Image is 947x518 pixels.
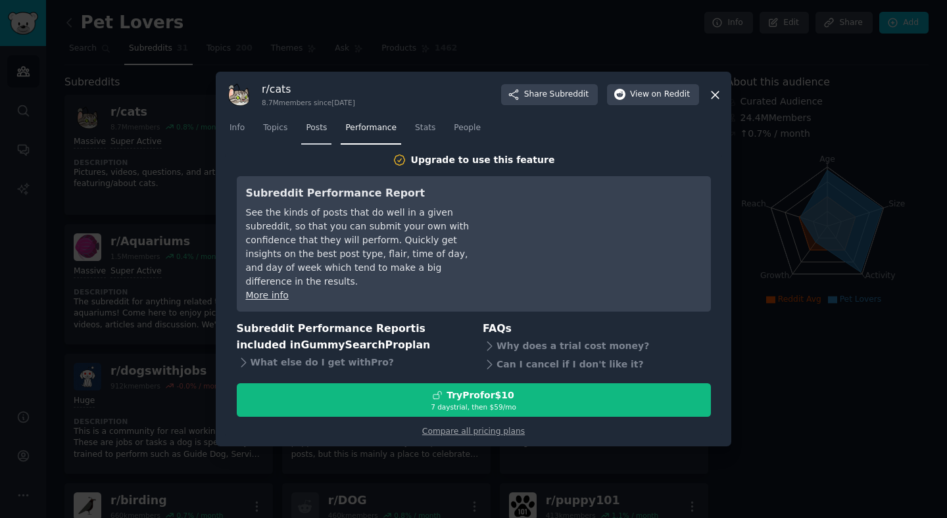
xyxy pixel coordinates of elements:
span: Performance [345,122,397,134]
span: Stats [415,122,435,134]
span: View [630,89,690,101]
a: People [449,118,485,145]
div: Try Pro for $10 [447,388,514,402]
span: Info [230,122,245,134]
a: More info [246,290,289,300]
span: on Reddit [652,89,690,101]
a: Stats [410,118,440,145]
div: Can I cancel if I don't like it? [483,356,711,374]
div: Upgrade to use this feature [411,153,555,167]
button: Viewon Reddit [607,84,699,105]
a: Info [225,118,249,145]
a: Compare all pricing plans [422,427,525,436]
div: Why does a trial cost money? [483,337,711,356]
img: cats [225,81,253,108]
div: What else do I get with Pro ? [237,353,465,371]
span: Share [524,89,589,101]
h3: FAQs [483,321,711,337]
div: 7 days trial, then $ 59 /mo [237,402,710,412]
button: ShareSubreddit [501,84,598,105]
div: 8.7M members since [DATE] [262,98,355,107]
button: TryProfor$107 daystrial, then $59/mo [237,383,711,417]
h3: Subreddit Performance Report is included in plan [237,321,465,353]
a: Topics [258,118,292,145]
span: Posts [306,122,327,134]
span: People [454,122,481,134]
span: Topics [263,122,287,134]
div: See the kinds of posts that do well in a given subreddit, so that you can submit your own with co... [246,206,486,289]
h3: Subreddit Performance Report [246,185,486,202]
h3: r/ cats [262,82,355,96]
span: GummySearch Pro [301,339,404,351]
iframe: YouTube video player [504,185,702,284]
span: Subreddit [550,89,589,101]
a: Posts [301,118,331,145]
a: Performance [341,118,401,145]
